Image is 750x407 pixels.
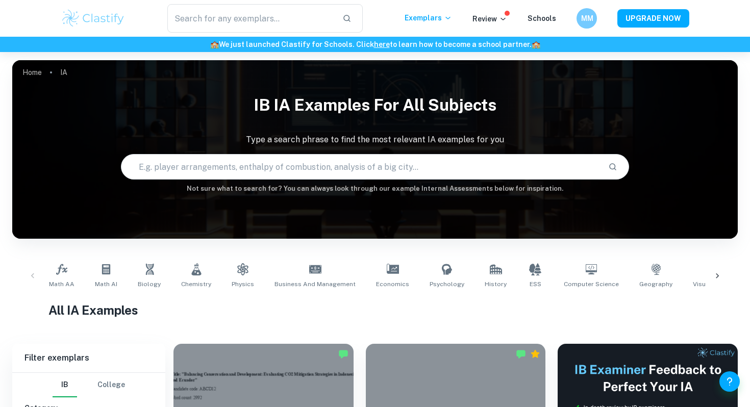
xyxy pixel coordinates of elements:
span: 🏫 [210,40,219,48]
p: Type a search phrase to find the most relevant IA examples for you [12,134,738,146]
p: Review [472,13,507,24]
p: Exemplars [405,12,452,23]
span: Computer Science [564,279,619,289]
span: Psychology [430,279,464,289]
button: IB [53,373,77,397]
div: Premium [530,349,540,359]
h1: All IA Examples [48,301,702,319]
button: Search [604,158,621,175]
img: Marked [516,349,526,359]
span: Economics [376,279,409,289]
span: Biology [138,279,161,289]
button: UPGRADE NOW [617,9,689,28]
a: Home [22,65,42,80]
span: Geography [639,279,672,289]
input: E.g. player arrangements, enthalpy of combustion, analysis of a big city... [121,152,599,181]
h6: Filter exemplars [12,344,165,372]
a: here [374,40,390,48]
span: Business and Management [274,279,356,289]
div: Filter type choice [53,373,125,397]
span: 🏫 [532,40,540,48]
img: Clastify logo [61,8,126,29]
span: ESS [530,279,541,289]
button: College [97,373,125,397]
span: Math AI [95,279,117,289]
h1: IB IA examples for all subjects [12,89,738,121]
p: IA [60,67,67,78]
h6: MM [581,13,593,24]
img: Marked [338,349,348,359]
input: Search for any exemplars... [167,4,334,33]
a: Schools [528,14,556,22]
span: Physics [232,279,254,289]
span: Math AA [49,279,74,289]
button: Help and Feedback [719,371,740,392]
span: Chemistry [181,279,211,289]
span: History [485,279,507,289]
h6: We just launched Clastify for Schools. Click to learn how to become a school partner. [2,39,748,50]
button: MM [577,8,597,29]
h6: Not sure what to search for? You can always look through our example Internal Assessments below f... [12,184,738,194]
